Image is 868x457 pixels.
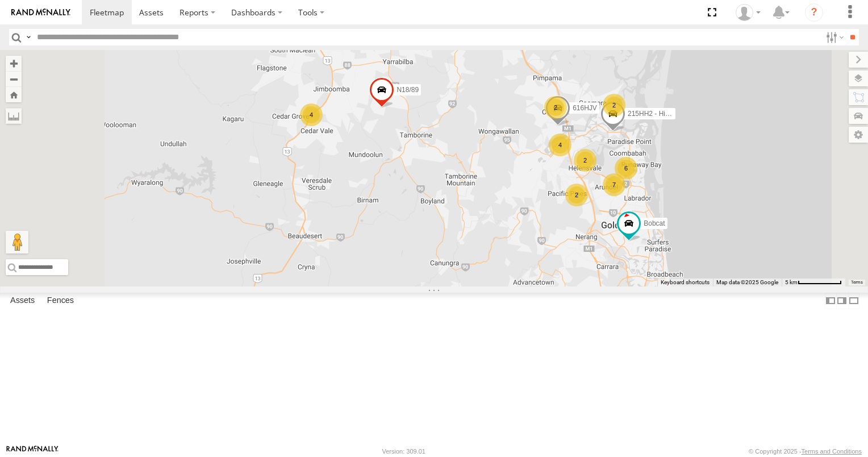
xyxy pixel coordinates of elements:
[805,3,823,22] i: ?
[661,279,710,286] button: Keyboard shortcuts
[644,220,665,228] span: Bobcat
[825,293,836,309] label: Dock Summary Table to the Left
[603,94,625,117] div: 2
[749,448,862,455] div: © Copyright 2025 -
[802,448,862,455] a: Terms and Conditions
[716,279,778,285] span: Map data ©2025 Google
[6,108,22,124] label: Measure
[549,134,571,156] div: 4
[848,293,859,309] label: Hide Summary Table
[573,104,597,112] span: 616HJV
[574,149,596,172] div: 2
[544,96,567,119] div: 2
[782,279,845,286] button: Map Scale: 5 km per 74 pixels
[565,184,588,206] div: 2
[628,110,674,118] span: 215HH2 - Hilux
[821,29,846,45] label: Search Filter Options
[849,127,868,143] label: Map Settings
[6,71,22,87] button: Zoom out
[24,29,33,45] label: Search Query
[785,279,798,285] span: 5 km
[851,280,863,285] a: Terms (opens in new tab)
[382,448,425,455] div: Version: 309.01
[41,293,80,309] label: Fences
[397,86,419,94] span: N18/89
[836,293,848,309] label: Dock Summary Table to the Right
[5,293,40,309] label: Assets
[6,231,28,254] button: Drag Pegman onto the map to open Street View
[603,173,625,196] div: 7
[11,9,70,16] img: rand-logo.svg
[615,157,637,180] div: 6
[6,446,59,457] a: Visit our Website
[732,4,765,21] div: Alex Bates
[300,103,323,126] div: 4
[6,87,22,102] button: Zoom Home
[6,56,22,71] button: Zoom in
